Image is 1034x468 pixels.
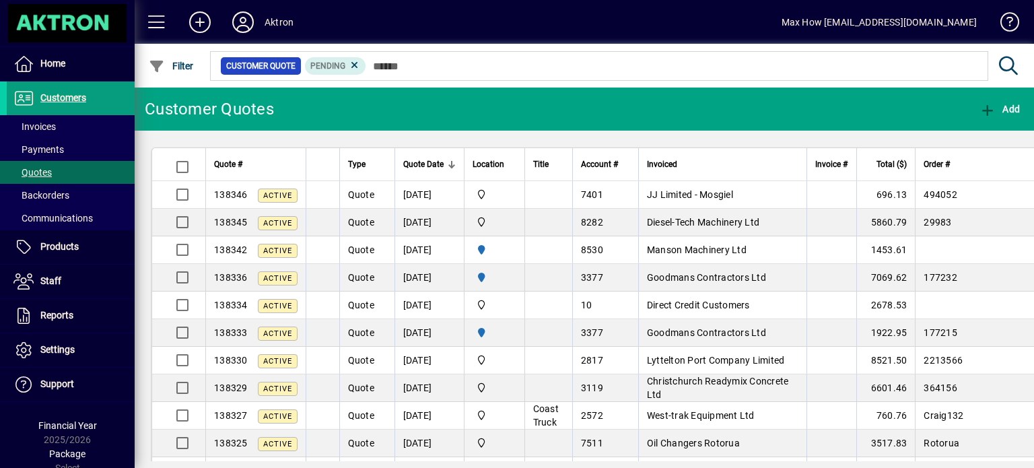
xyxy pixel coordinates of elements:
[214,157,298,172] div: Quote #
[40,58,65,69] span: Home
[581,157,618,172] span: Account #
[581,327,603,338] span: 3377
[581,355,603,366] span: 2817
[473,270,516,285] span: HAMILTON
[647,157,798,172] div: Invoiced
[348,355,374,366] span: Quote
[214,272,248,283] span: 138336
[13,213,93,224] span: Communications
[214,410,248,421] span: 138327
[394,347,464,374] td: [DATE]
[473,325,516,340] span: HAMILTON
[348,272,374,283] span: Quote
[145,98,274,120] div: Customer Quotes
[13,190,69,201] span: Backorders
[473,187,516,202] span: Central
[581,272,603,283] span: 3377
[979,104,1020,114] span: Add
[49,448,85,459] span: Package
[924,327,957,338] span: 177215
[38,420,97,431] span: Financial Year
[7,265,135,298] a: Staff
[473,242,516,257] span: HAMILTON
[533,157,564,172] div: Title
[473,436,516,450] span: Central
[13,121,56,132] span: Invoices
[782,11,977,33] div: Max How [EMAIL_ADDRESS][DOMAIN_NAME]
[348,217,374,228] span: Quote
[856,374,915,402] td: 6601.46
[473,157,504,172] span: Location
[647,410,755,421] span: West-trak Equipment Ltd
[533,157,549,172] span: Title
[581,300,592,310] span: 10
[924,157,1030,172] div: Order #
[263,246,292,255] span: Active
[348,410,374,421] span: Quote
[924,217,951,228] span: 29983
[7,207,135,230] a: Communications
[7,184,135,207] a: Backorders
[214,244,248,255] span: 138342
[348,382,374,393] span: Quote
[7,161,135,184] a: Quotes
[40,241,79,252] span: Products
[647,327,766,338] span: Goodmans Contractors Ltd
[924,355,963,366] span: 2213566
[876,157,907,172] span: Total ($)
[394,181,464,209] td: [DATE]
[265,11,294,33] div: Aktron
[394,374,464,402] td: [DATE]
[40,275,61,286] span: Staff
[348,244,374,255] span: Quote
[924,157,950,172] span: Order #
[394,292,464,319] td: [DATE]
[214,355,248,366] span: 138330
[581,438,603,448] span: 7511
[647,438,740,448] span: Oil Changers Rotorua
[310,61,345,71] span: Pending
[856,209,915,236] td: 5860.79
[40,310,73,321] span: Reports
[394,430,464,457] td: [DATE]
[924,410,963,421] span: Craig132
[647,376,789,400] span: Christchurch Readymix Concrete Ltd
[7,333,135,367] a: Settings
[13,144,64,155] span: Payments
[214,189,248,200] span: 138346
[305,57,366,75] mat-chip: Pending Status: Pending
[581,217,603,228] span: 8282
[214,300,248,310] span: 138334
[473,353,516,368] span: Central
[40,378,74,389] span: Support
[856,236,915,264] td: 1453.61
[924,438,959,448] span: Rotorua
[7,115,135,138] a: Invoices
[473,298,516,312] span: Central
[263,191,292,200] span: Active
[856,292,915,319] td: 2678.53
[581,410,603,421] span: 2572
[348,327,374,338] span: Quote
[473,408,516,423] span: Central
[7,47,135,81] a: Home
[647,217,759,228] span: Diesel-Tech Machinery Ltd
[581,382,603,393] span: 3119
[263,302,292,310] span: Active
[647,355,785,366] span: Lyttelton Port Company Limited
[856,402,915,430] td: 760.76
[394,402,464,430] td: [DATE]
[263,412,292,421] span: Active
[214,382,248,393] span: 138329
[403,157,456,172] div: Quote Date
[13,167,52,178] span: Quotes
[581,157,630,172] div: Account #
[7,368,135,401] a: Support
[856,264,915,292] td: 7069.62
[924,189,957,200] span: 494052
[263,357,292,366] span: Active
[581,244,603,255] span: 8530
[815,157,848,172] span: Invoice #
[394,264,464,292] td: [DATE]
[990,3,1017,46] a: Knowledge Base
